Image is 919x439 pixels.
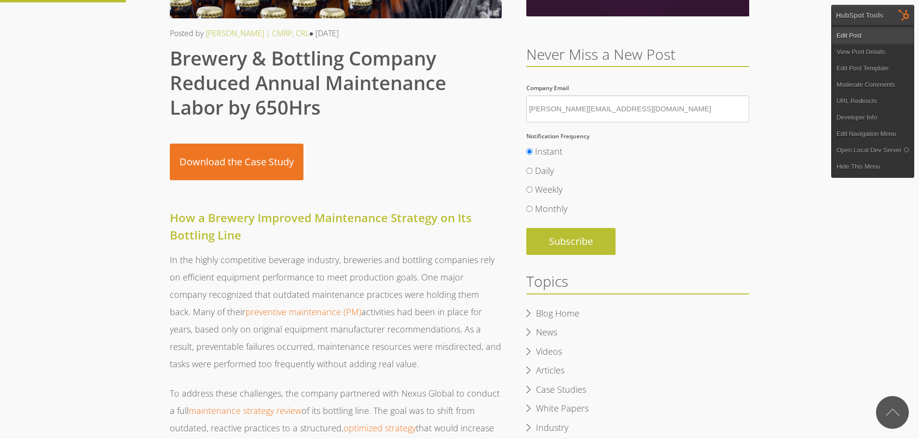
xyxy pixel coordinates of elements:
a: Articles [526,363,574,378]
input: Company Email [526,95,750,122]
h1: How a Brewery Improved Maintenance Strategy on Its Bottling Line [170,209,502,244]
img: HubSpot Tools Menu Toggle [894,5,914,25]
a: News [526,325,567,340]
span: Notification Frequency [526,132,590,140]
a: maintenance strategy review [189,405,302,416]
span: ● [DATE] [309,28,339,39]
a: White Papers [526,401,598,416]
a: Videos [526,345,572,359]
a: Edit Navigation Menu [832,126,914,142]
span: Instant [535,146,562,157]
a: Blog Home [526,306,589,321]
span: Never Miss a New Post [526,44,675,64]
div: HubSpot Tools Edit PostView Post DetailsEdit Post TemplateModerate CommentsURL RedirectsDeveloper... [831,5,914,178]
span: Daily [535,165,554,176]
input: Subscribe [526,228,616,255]
a: View Post Details [832,44,914,60]
a: Hide This Menu [832,159,914,175]
a: Download the Case Study [170,144,303,180]
a: [PERSON_NAME] | CMRP, CRL [206,28,309,39]
a: Case Studies [526,383,596,397]
input: Daily [526,168,533,174]
div: HubSpot Tools [836,11,884,20]
a: Open Local Dev Server [832,142,914,159]
a: optimized strategy [343,422,416,434]
a: Moderate Comments [832,77,914,93]
input: Instant [526,148,533,155]
a: Edit Post [832,27,914,44]
span: Brewery & Bottling Company Reduced Annual Maintenance Labor by 650Hrs [170,45,446,120]
p: In the highly competitive beverage industry, breweries and bottling companies rely on efficient e... [170,251,502,372]
span: Monthly [535,203,567,214]
a: URL Redirects [832,93,914,109]
a: Edit Post Template [832,60,914,77]
input: Weekly [526,186,533,193]
span: Topics [526,271,568,291]
span: Posted by [170,28,204,39]
a: Developer Info [832,109,914,126]
a: preventive maintenance (PM) [246,306,361,318]
span: Weekly [535,184,562,195]
a: Industry [526,421,578,435]
input: Monthly [526,206,533,212]
span: Company Email [526,84,569,92]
